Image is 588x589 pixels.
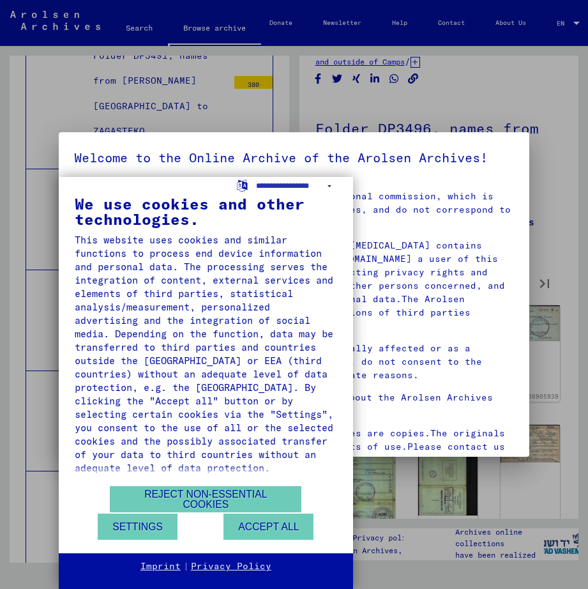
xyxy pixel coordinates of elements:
button: Reject non-essential cookies [110,486,301,512]
button: Settings [98,514,177,540]
a: Privacy Policy [191,560,271,573]
a: Imprint [140,560,181,573]
button: Accept all [223,514,313,540]
div: We use cookies and other technologies. [75,196,337,227]
div: This website uses cookies and similar functions to process end device information and personal da... [75,233,337,475]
